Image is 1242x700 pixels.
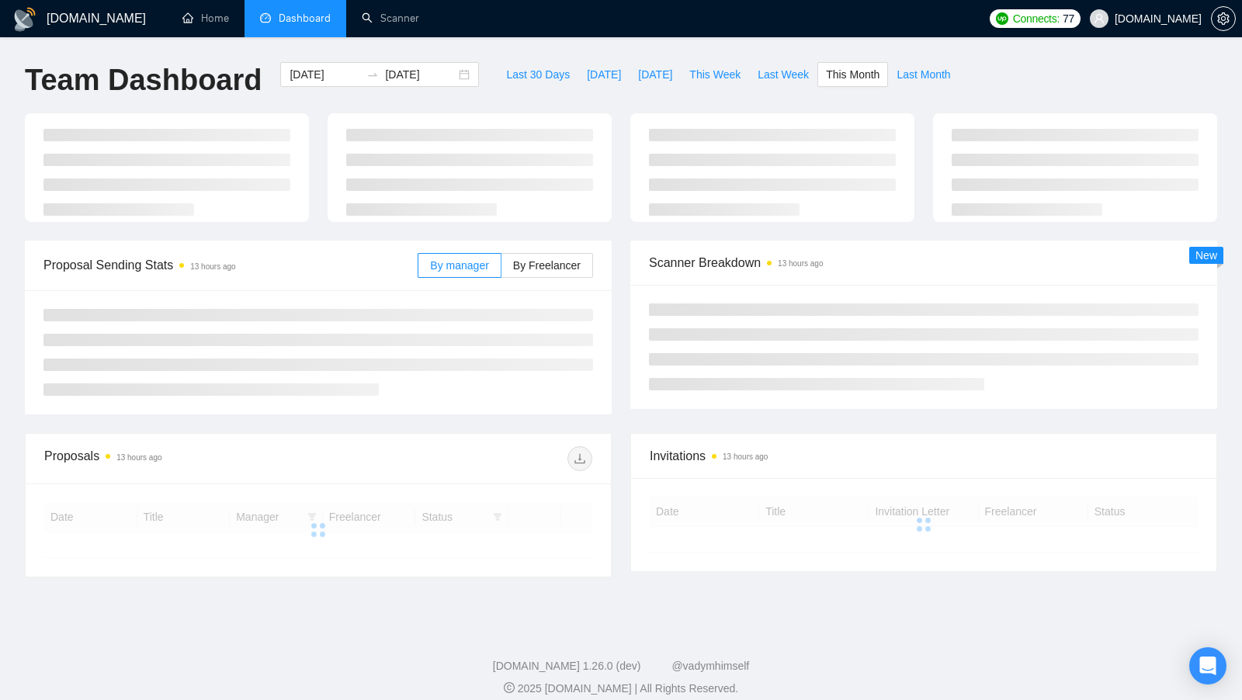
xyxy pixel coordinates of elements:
[723,452,768,461] time: 13 hours ago
[260,12,271,23] span: dashboard
[190,262,235,271] time: 13 hours ago
[44,446,318,471] div: Proposals
[778,259,823,268] time: 13 hours ago
[498,62,578,87] button: Last 30 Days
[749,62,817,87] button: Last Week
[649,253,1199,272] span: Scanner Breakdown
[430,259,488,272] span: By manager
[1189,647,1226,684] div: Open Intercom Messenger
[1211,12,1236,25] a: setting
[758,66,809,83] span: Last Week
[43,255,418,275] span: Proposal Sending Stats
[888,62,959,87] button: Last Month
[1212,12,1235,25] span: setting
[578,62,630,87] button: [DATE]
[12,7,37,32] img: logo
[1013,10,1060,27] span: Connects:
[817,62,888,87] button: This Month
[493,660,641,672] a: [DOMAIN_NAME] 1.26.0 (dev)
[362,12,419,25] a: searchScanner
[1063,10,1074,27] span: 77
[1094,13,1105,24] span: user
[279,12,331,25] span: Dashboard
[290,66,360,83] input: Start date
[182,12,229,25] a: homeHome
[366,68,379,81] span: swap-right
[1195,249,1217,262] span: New
[681,62,749,87] button: This Week
[671,660,749,672] a: @vadymhimself
[116,453,161,462] time: 13 hours ago
[513,259,581,272] span: By Freelancer
[385,66,456,83] input: End date
[506,66,570,83] span: Last 30 Days
[996,12,1008,25] img: upwork-logo.png
[1211,6,1236,31] button: setting
[12,681,1230,697] div: 2025 [DOMAIN_NAME] | All Rights Reserved.
[504,682,515,693] span: copyright
[897,66,950,83] span: Last Month
[587,66,621,83] span: [DATE]
[826,66,879,83] span: This Month
[630,62,681,87] button: [DATE]
[25,62,262,99] h1: Team Dashboard
[366,68,379,81] span: to
[650,446,1198,466] span: Invitations
[689,66,741,83] span: This Week
[638,66,672,83] span: [DATE]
